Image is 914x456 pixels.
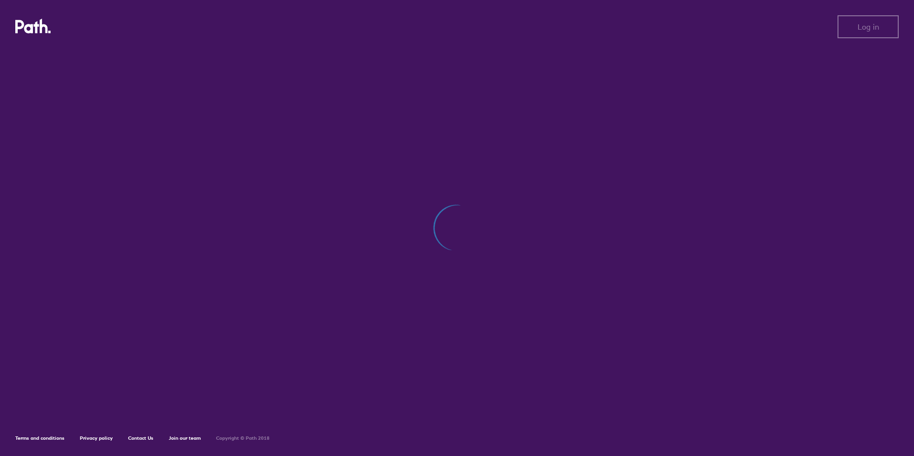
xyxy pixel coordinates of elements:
button: Log in [838,15,899,38]
a: Join our team [169,435,201,441]
a: Terms and conditions [15,435,65,441]
a: Contact Us [128,435,153,441]
a: Privacy policy [80,435,113,441]
span: Log in [858,22,879,31]
h6: Copyright © Path 2018 [216,435,270,441]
